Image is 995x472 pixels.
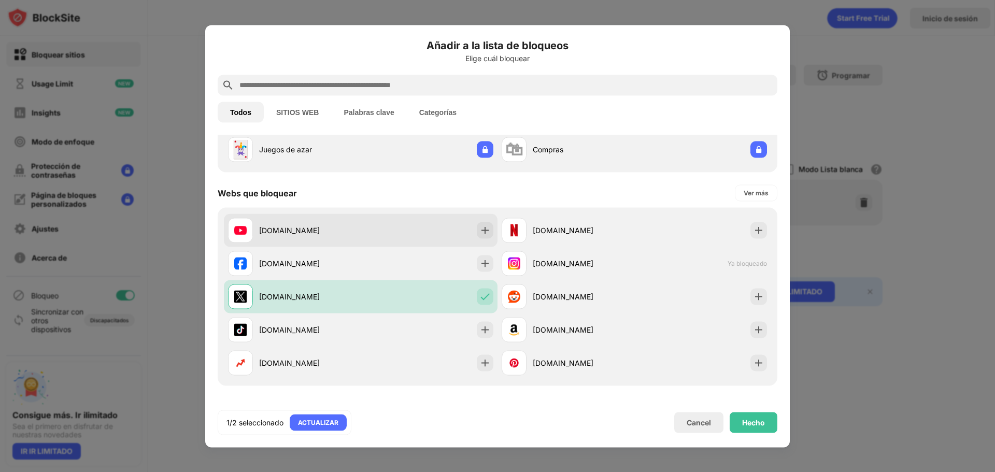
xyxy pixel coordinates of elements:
[298,417,338,427] div: ACTUALIZAR
[218,188,297,198] div: Webs que bloquear
[218,54,777,62] div: Elige cuál bloquear
[234,356,247,369] img: favicons
[744,188,769,198] div: Ver más
[230,139,251,160] div: 🃏
[407,102,469,122] button: Categorías
[259,258,361,269] div: [DOMAIN_NAME]
[259,291,361,302] div: [DOMAIN_NAME]
[234,257,247,269] img: favicons
[533,144,634,155] div: Compras
[259,357,361,368] div: [DOMAIN_NAME]
[259,144,361,155] div: Juegos de azar
[508,257,520,269] img: favicons
[533,291,634,302] div: [DOMAIN_NAME]
[505,139,523,160] div: 🛍
[234,323,247,336] img: favicons
[508,290,520,303] img: favicons
[742,418,765,426] div: Hecho
[533,225,634,236] div: [DOMAIN_NAME]
[259,324,361,335] div: [DOMAIN_NAME]
[222,79,234,91] img: search.svg
[508,323,520,336] img: favicons
[533,357,634,368] div: [DOMAIN_NAME]
[218,37,777,53] h6: Añadir a la lista de bloqueos
[234,290,247,303] img: favicons
[508,224,520,236] img: favicons
[259,225,361,236] div: [DOMAIN_NAME]
[687,418,711,427] div: Cancel
[264,102,331,122] button: SITIOS WEB
[533,258,634,269] div: [DOMAIN_NAME]
[234,224,247,236] img: favicons
[728,260,767,267] span: Ya bloqueado
[331,102,406,122] button: Palabras clave
[508,356,520,369] img: favicons
[226,417,283,427] div: 1/2 seleccionado
[218,102,264,122] button: Todos
[533,324,634,335] div: [DOMAIN_NAME]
